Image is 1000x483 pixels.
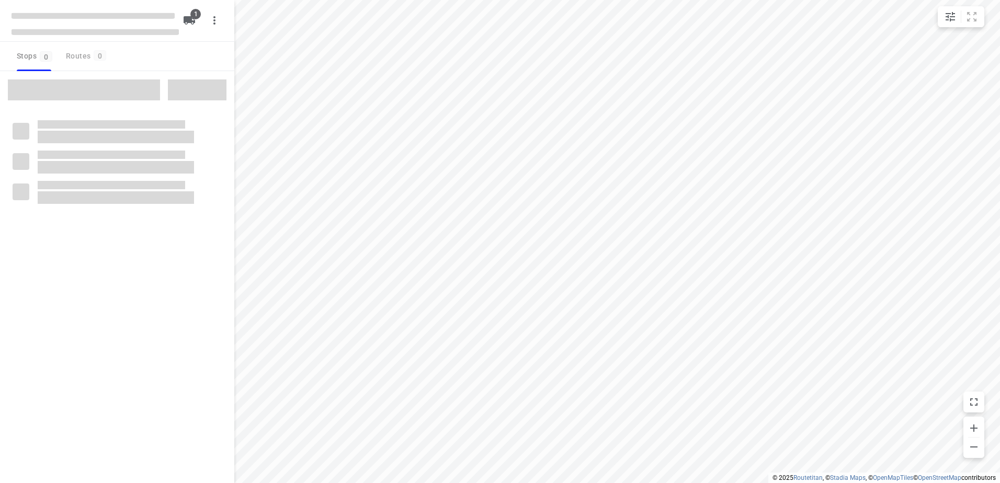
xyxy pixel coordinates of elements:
[772,474,996,481] li: © 2025 , © , © © contributors
[938,6,984,27] div: small contained button group
[918,474,961,481] a: OpenStreetMap
[830,474,866,481] a: Stadia Maps
[793,474,823,481] a: Routetitan
[873,474,913,481] a: OpenMapTiles
[940,6,961,27] button: Map settings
